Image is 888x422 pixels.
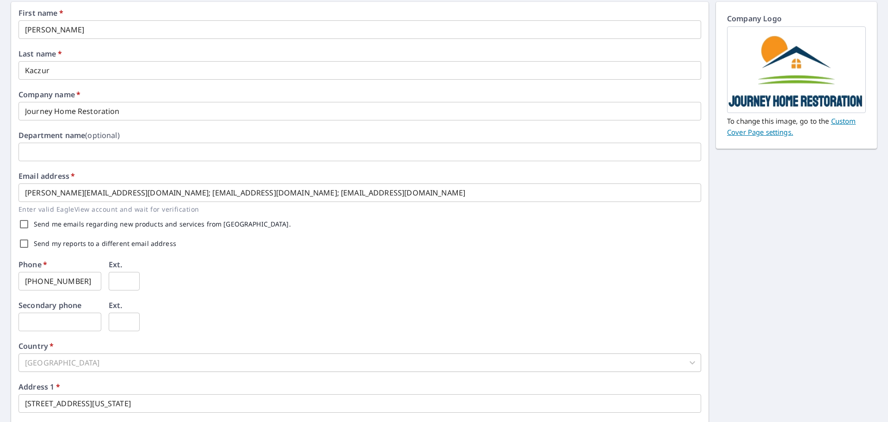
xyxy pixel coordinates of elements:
label: Ext. [109,302,123,309]
p: To change this image, go to the [727,113,866,138]
label: Last name [18,50,62,57]
div: [GEOGRAPHIC_DATA] [18,353,701,372]
label: Send my reports to a different email address [34,240,176,247]
label: Company name [18,91,80,98]
label: Secondary phone [18,302,81,309]
label: Send me emails regarding new products and services from [GEOGRAPHIC_DATA]. [34,221,291,227]
label: Phone [18,261,47,268]
label: Ext. [109,261,123,268]
label: Department name [18,132,120,139]
label: First name [18,9,63,17]
p: Enter valid EagleView account and wait for verification [18,204,695,214]
p: Company Logo [727,13,866,26]
img: Joureny HR Logo White.png [728,28,865,112]
label: Address 1 [18,383,60,391]
b: (optional) [85,130,120,140]
label: Email address [18,172,75,180]
label: Country [18,342,54,350]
